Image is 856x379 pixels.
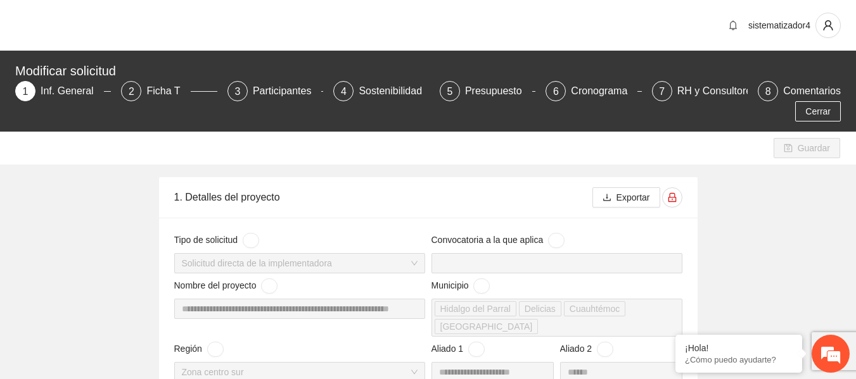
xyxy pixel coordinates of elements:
[243,233,259,248] button: Tipo de solicitud
[440,302,511,316] span: Hidalgo del Parral
[758,81,841,101] div: 8Comentarios
[473,278,490,294] button: Municipio
[261,278,278,294] button: Nombre del proyecto
[174,179,592,215] div: 1. Detalles del proyecto
[435,319,539,334] span: Chihuahua
[174,278,278,294] span: Nombre del proyecto
[519,301,561,316] span: Delicias
[23,86,29,97] span: 1
[662,187,682,208] button: lock
[724,20,743,30] span: bell
[783,81,841,101] div: Comentarios
[659,86,665,97] span: 7
[207,342,224,357] button: Región
[41,81,104,101] div: Inf. General
[129,86,134,97] span: 2
[748,20,810,30] span: sistematizador4
[227,81,323,101] div: 3Participantes
[66,65,213,81] div: Chatee con nosotros ahora
[146,81,190,101] div: Ficha T
[6,248,241,292] textarea: Escriba su mensaje y pulse “Intro”
[174,233,259,248] span: Tipo de solicitud
[333,81,429,101] div: 4Sostenibilidad
[805,104,831,118] span: Cerrar
[571,81,637,101] div: Cronograma
[560,342,613,357] span: Aliado 2
[570,302,620,316] span: Cuauhtémoc
[548,233,565,248] button: Convocatoria a la que aplica
[447,86,452,97] span: 5
[174,342,224,357] span: Región
[121,81,217,101] div: 2Ficha T
[603,193,611,203] span: download
[73,120,175,248] span: Estamos en línea.
[553,86,559,97] span: 6
[465,81,532,101] div: Presupuesto
[616,190,650,204] span: Exportar
[564,301,625,316] span: Cuauhtémoc
[597,342,613,357] button: Aliado 2
[815,13,841,38] button: user
[592,187,660,208] button: downloadExportar
[652,81,748,101] div: 7RH y Consultores
[525,302,556,316] span: Delicias
[440,81,535,101] div: 5Presupuesto
[15,81,111,101] div: 1Inf. General
[685,343,793,353] div: ¡Hola!
[234,86,240,97] span: 3
[774,138,840,158] button: saveGuardar
[431,233,565,248] span: Convocatoria a la que aplica
[435,301,516,316] span: Hidalgo del Parral
[468,342,485,357] button: Aliado 1
[431,278,490,294] span: Municipio
[431,342,485,357] span: Aliado 1
[723,15,743,35] button: bell
[677,81,767,101] div: RH y Consultores
[546,81,641,101] div: 6Cronograma
[341,86,347,97] span: 4
[253,81,322,101] div: Participantes
[765,86,771,97] span: 8
[440,320,533,333] span: [GEOGRAPHIC_DATA]
[359,81,432,101] div: Sostenibilidad
[208,6,238,37] div: Minimizar ventana de chat en vivo
[663,192,682,202] span: lock
[685,355,793,364] p: ¿Cómo puedo ayudarte?
[816,20,840,31] span: user
[15,61,833,81] div: Modificar solicitud
[795,101,841,121] button: Cerrar
[182,254,418,273] span: Solicitud directa de la implementadora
